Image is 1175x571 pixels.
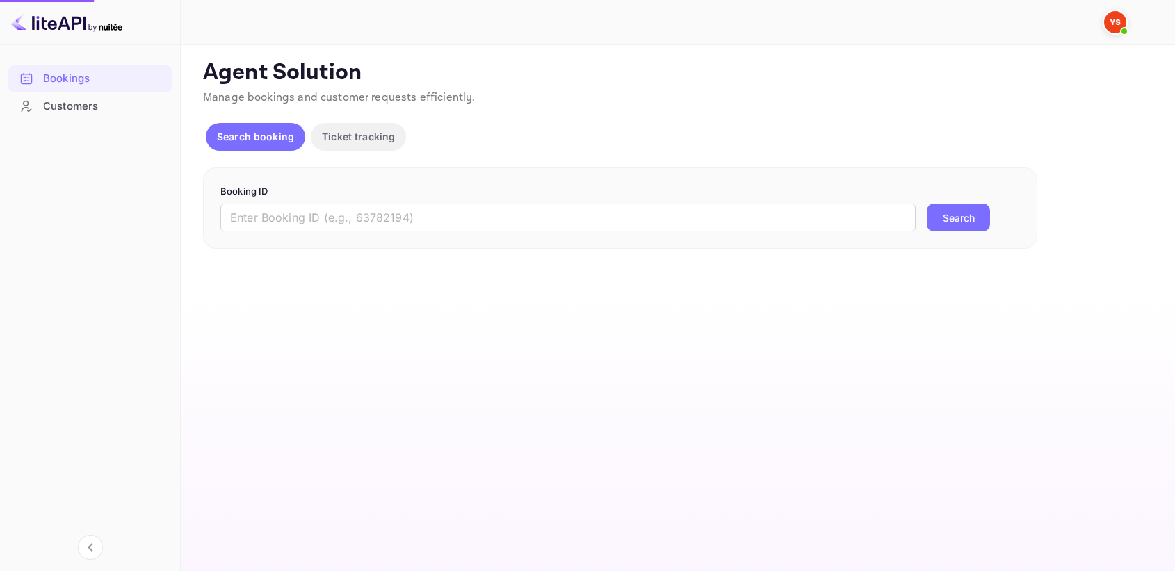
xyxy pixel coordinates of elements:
[11,11,122,33] img: LiteAPI logo
[220,204,916,231] input: Enter Booking ID (e.g., 63782194)
[1104,11,1126,33] img: Yandex Support
[8,93,172,119] a: Customers
[322,129,395,144] p: Ticket tracking
[8,65,172,91] a: Bookings
[217,129,294,144] p: Search booking
[220,185,1020,199] p: Booking ID
[927,204,990,231] button: Search
[43,71,165,87] div: Bookings
[203,59,1150,87] p: Agent Solution
[203,90,476,105] span: Manage bookings and customer requests efficiently.
[8,65,172,92] div: Bookings
[43,99,165,115] div: Customers
[78,535,103,560] button: Collapse navigation
[8,93,172,120] div: Customers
